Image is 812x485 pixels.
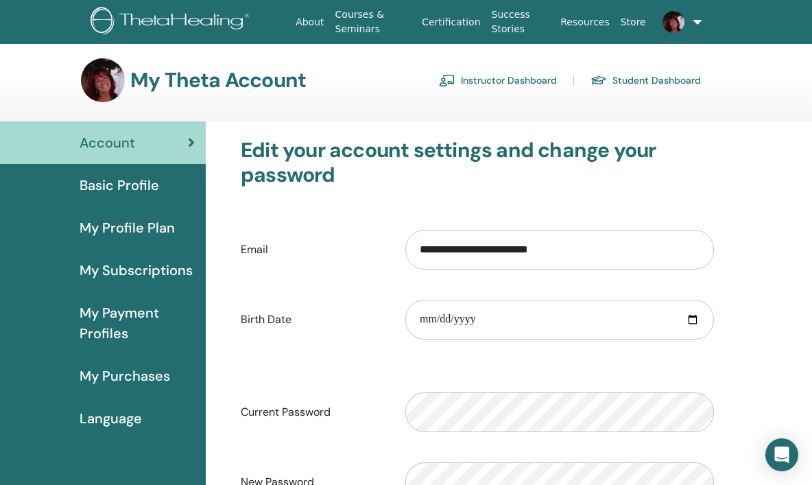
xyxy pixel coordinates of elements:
[486,2,556,42] a: Success Stories
[590,69,701,91] a: Student Dashboard
[555,10,615,35] a: Resources
[91,7,254,38] img: logo.png
[439,69,557,91] a: Instructor Dashboard
[290,10,329,35] a: About
[230,399,395,425] label: Current Password
[439,74,455,86] img: chalkboard-teacher.svg
[416,10,486,35] a: Certification
[80,132,135,153] span: Account
[615,10,652,35] a: Store
[330,2,417,42] a: Courses & Seminars
[80,175,159,196] span: Basic Profile
[80,217,175,238] span: My Profile Plan
[80,366,170,386] span: My Purchases
[662,11,684,33] img: default.jpg
[81,58,125,102] img: default.jpg
[80,260,193,281] span: My Subscriptions
[130,68,306,93] h3: My Theta Account
[241,138,714,187] h3: Edit your account settings and change your password
[80,408,142,429] span: Language
[230,237,395,263] label: Email
[230,307,395,333] label: Birth Date
[80,303,195,344] span: My Payment Profiles
[590,75,607,86] img: graduation-cap.svg
[765,438,798,471] div: Open Intercom Messenger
